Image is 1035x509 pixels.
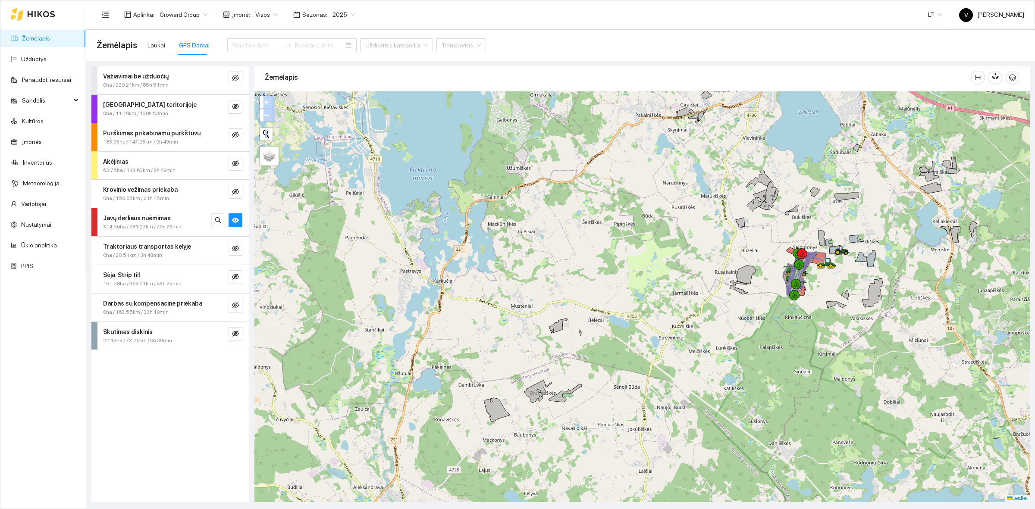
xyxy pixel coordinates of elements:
[229,213,242,227] button: eye
[91,152,249,180] div: Akėjimas63.75ha / 113.63km / 8h 49mineye-invisible
[133,10,154,19] span: Aplinka :
[103,138,178,146] span: 183.93ha / 147.93km / 9h 49min
[22,118,44,125] a: Kultūros
[21,56,47,62] a: Užduotys
[103,328,153,335] strong: Skutimas diskinis
[928,8,942,21] span: LT
[332,8,355,21] span: 2025
[22,138,42,145] a: Įmonės
[260,147,279,166] a: Layers
[124,11,131,18] span: layout
[21,262,33,269] a: PPIS
[229,100,242,114] button: eye-invisible
[179,41,210,50] div: GPS Darbai
[229,242,242,256] button: eye-invisible
[229,185,242,199] button: eye-invisible
[22,76,71,83] a: Panaudoti resursai
[91,180,249,208] div: Krovinio vežimas priekaba0ha / 150.85km / 21h 45mineye-invisible
[103,280,182,288] span: 161.58ha / 364.21km / 43h 24min
[22,35,50,42] a: Žemėlapis
[91,294,249,322] div: Darbas su kompensacine priekaba0ha / 163.55km / 33h 19mineye-invisible
[211,213,225,227] button: search
[91,265,249,293] div: Sėja. Strip till161.58ha / 364.21km / 43h 24mineye-invisible
[295,41,344,50] input: Pabaigos data
[229,299,242,312] button: eye-invisible
[964,8,968,22] span: V
[103,194,169,203] span: 0ha / 150.85km / 21h 45min
[91,237,249,265] div: Traktoriaus transportas kelyje0ha / 20.51km / 3h 48mineye-invisible
[97,6,114,23] button: menu-fold
[293,11,300,18] span: calendar
[103,300,202,307] strong: Darbas su kompensacine priekaba
[223,11,230,18] span: shop
[972,74,985,81] span: column-width
[232,41,281,50] input: Pradžios data
[21,242,57,249] a: Ūkio analitika
[232,188,239,197] span: eye-invisible
[265,65,971,90] div: Žemėlapis
[232,245,239,253] span: eye-invisible
[229,128,242,142] button: eye-invisible
[232,273,239,281] span: eye-invisible
[91,322,249,350] div: Skutimas diskinis22.13ha / 73.26km / 6h 30mineye-invisible
[103,223,182,231] span: 314.56ha / 281.27km / 70h 23min
[103,130,201,137] strong: Purškimas prikabinamu purkštuvu
[103,272,140,278] strong: Sėja. Strip till
[103,101,197,108] strong: [GEOGRAPHIC_DATA] teritorijoje
[103,337,172,345] span: 22.13ha / 73.26km / 6h 30min
[232,330,239,338] span: eye-invisible
[302,10,327,19] span: Sezonas :
[91,66,249,94] div: Važiavimai be užduočių0ha / 229.21km / 85h 51mineye-invisible
[103,308,169,316] span: 0ha / 163.55km / 33h 19min
[103,215,171,222] strong: Javų derliaus nuėmimas
[232,75,239,83] span: eye-invisible
[232,160,239,168] span: eye-invisible
[285,42,292,49] span: swap-right
[22,92,71,109] span: Sandėlis
[103,81,169,89] span: 0ha / 229.21km / 85h 51min
[260,128,273,141] button: Initiate a new search
[147,41,165,50] div: Laukai
[101,11,109,19] span: menu-fold
[260,109,273,122] a: Zoom out
[232,103,239,111] span: eye-invisible
[255,8,278,21] span: Visos
[229,270,242,284] button: eye-invisible
[21,200,46,207] a: Vartotojai
[260,96,273,109] a: Zoom in
[23,180,60,187] a: Meteorologija
[229,157,242,171] button: eye-invisible
[23,159,52,166] a: Inventorius
[103,109,168,118] span: 0ha / 11.16km / 138h 53min
[91,123,249,151] div: Purškimas prikabinamu purkštuvu183.93ha / 147.93km / 9h 49mineye-invisible
[232,302,239,310] span: eye-invisible
[232,217,239,225] span: eye
[232,131,239,140] span: eye-invisible
[91,208,249,236] div: Javų derliaus nuėmimas314.56ha / 281.27km / 70h 23minsearcheye
[91,95,249,123] div: [GEOGRAPHIC_DATA] teritorijoje0ha / 11.16km / 138h 53mineye-invisible
[103,186,178,193] strong: Krovinio vežimas priekaba
[971,71,985,84] button: column-width
[160,8,207,21] span: Groward Group
[103,73,169,80] strong: Važiavimai be užduočių
[103,243,191,250] strong: Traktoriaus transportas kelyje
[285,42,292,49] span: to
[959,11,1024,18] span: [PERSON_NAME]
[103,158,129,165] strong: Akėjimas
[103,166,176,175] span: 63.75ha / 113.63km / 8h 49min
[232,10,250,19] span: Įmonė :
[97,38,137,52] span: Žemėlapis
[229,327,242,341] button: eye-invisible
[215,217,222,225] span: search
[229,72,242,85] button: eye-invisible
[21,221,51,228] a: Nustatymai
[103,251,162,259] span: 0ha / 20.51km / 3h 48min
[263,109,269,120] span: −
[1007,495,1028,501] a: Leaflet
[263,97,269,107] span: +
